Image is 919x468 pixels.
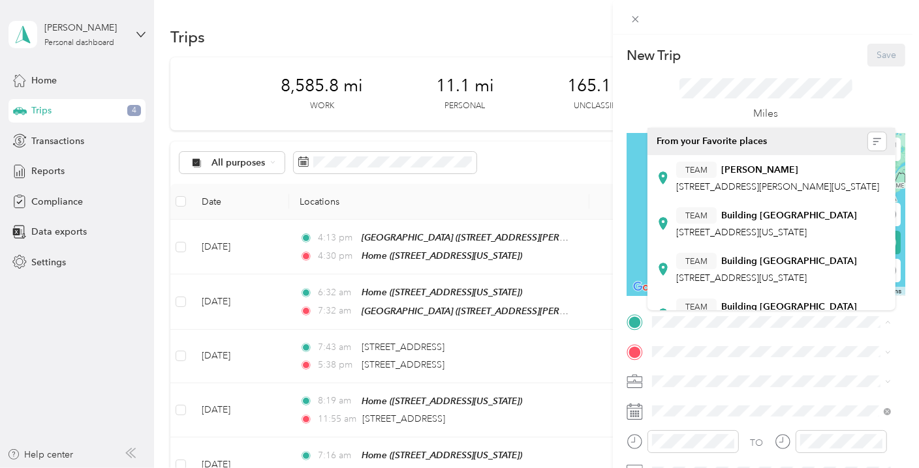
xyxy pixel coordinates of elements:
span: TEAM [685,256,708,267]
strong: [PERSON_NAME] [721,164,798,176]
span: TEAM [685,210,708,222]
span: [STREET_ADDRESS][PERSON_NAME][US_STATE] [676,181,879,192]
img: Google [630,279,673,296]
strong: Building [GEOGRAPHIC_DATA] [721,301,857,313]
iframe: Everlance-gr Chat Button Frame [846,395,919,468]
button: TEAM [676,162,717,178]
strong: Building [GEOGRAPHIC_DATA] [721,210,857,222]
span: TEAM [685,164,708,176]
p: New Trip [627,46,681,65]
span: From your Favorite places [657,136,767,147]
button: TEAM [676,299,717,315]
div: TO [750,436,763,450]
span: [STREET_ADDRESS][US_STATE] [676,227,807,238]
a: Open this area in Google Maps (opens a new window) [630,279,673,296]
strong: Building [GEOGRAPHIC_DATA] [721,256,857,267]
button: TEAM [676,207,717,224]
span: TEAM [685,301,708,313]
span: [STREET_ADDRESS][US_STATE] [676,272,807,284]
button: TEAM [676,253,717,269]
p: Miles [753,106,778,122]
